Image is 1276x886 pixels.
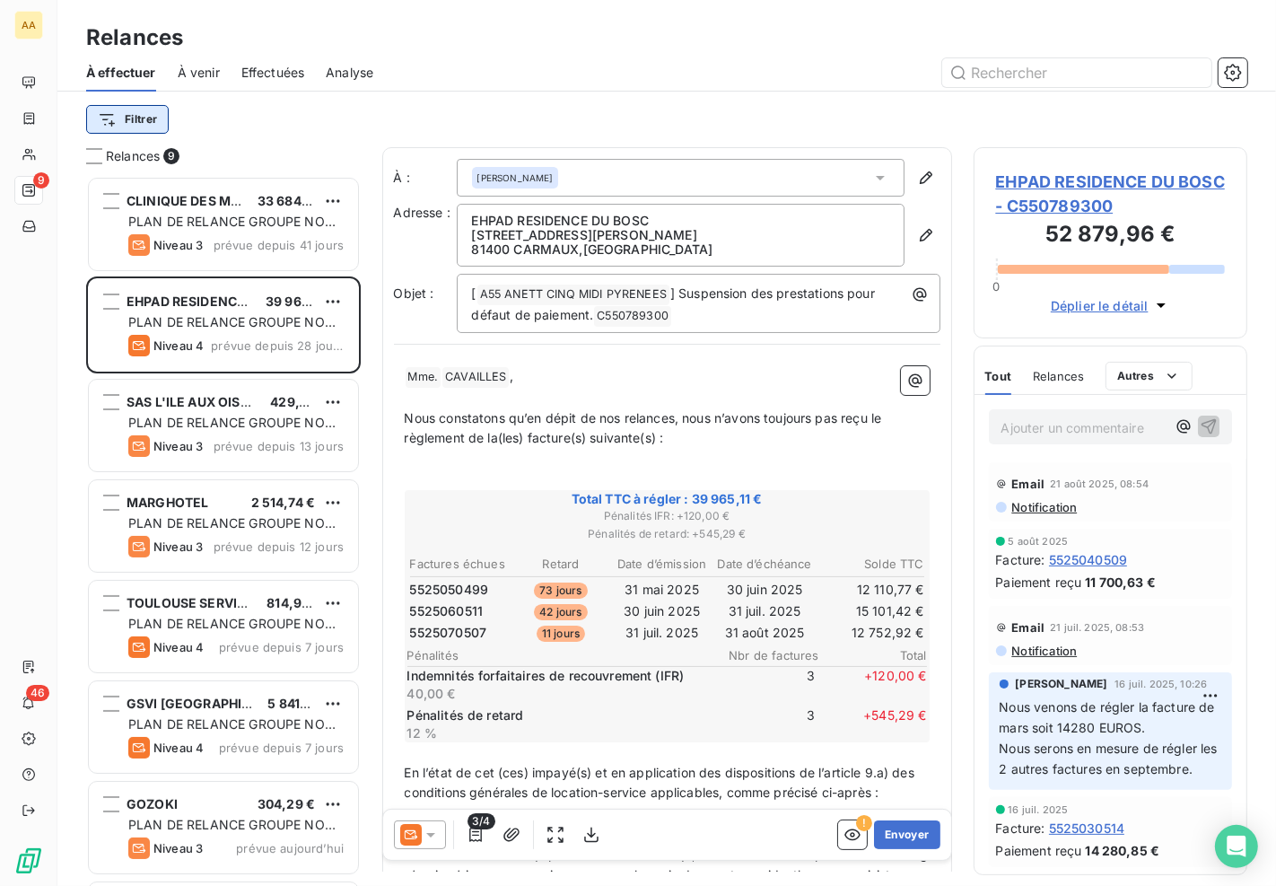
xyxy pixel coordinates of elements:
[1085,841,1159,860] span: 14 280,85 €
[407,667,704,685] p: Indemnités forfaitaires de recouvrement (IFR)
[14,847,43,875] img: Logo LeanPay
[153,338,204,353] span: Niveau 4
[14,11,43,39] div: AA
[153,741,204,755] span: Niveau 4
[106,147,160,165] span: Relances
[1045,295,1175,316] button: Déplier le détail
[1114,679,1207,689] span: 16 juil. 2025, 10:26
[594,306,671,327] span: C550789300
[1085,573,1156,592] span: 11 700,63 €
[817,601,924,621] td: 15 101,42 €
[510,368,513,383] span: ,
[407,526,927,542] span: Pénalités de retard : + 545,29 €
[236,841,344,855] span: prévue aujourd’hui
[127,595,270,610] span: TOULOUSE SERVICE VI
[405,765,919,801] span: En l’état de cet (ces) impayé(s) et en application des dispositions de l’article 9.a) des conditi...
[477,285,669,305] span: A55 ANETT CINQ MIDI PYRENEES
[86,22,183,54] h3: Relances
[128,817,336,850] span: PLAN DE RELANCE GROUPE NON AUTOMATIQUE
[128,616,336,649] span: PLAN DE RELANCE GROUPE NON AUTOMATIQUE
[472,285,476,301] span: [
[1106,362,1193,390] button: Autres
[996,819,1045,838] span: Facture :
[985,369,1012,383] span: Tout
[407,685,704,703] p: 40,00 €
[714,623,816,643] td: 31 août 2025
[819,667,927,703] span: + 120,00 €
[996,841,1082,860] span: Paiement reçu
[405,410,886,446] span: Nous constatons qu’en dépit de nos relances, nous n’avons toujours pas reçu le règlement de la(le...
[1012,477,1045,491] span: Email
[407,706,704,724] p: Pénalités de retard
[127,294,304,309] span: EHPAD RESIDENCE DU BOSC
[612,601,712,621] td: 30 juin 2025
[163,148,179,164] span: 9
[1016,676,1108,692] span: [PERSON_NAME]
[1215,825,1258,868] div: Open Intercom Messenger
[178,64,220,82] span: À venir
[817,623,924,643] td: 12 752,92 €
[267,595,321,610] span: 814,90 €
[472,242,889,257] p: 81400 CARMAUX , [GEOGRAPHIC_DATA]
[511,555,609,574] th: Retard
[1010,500,1078,514] span: Notification
[992,279,1000,294] span: 0
[996,573,1082,592] span: Paiement reçu
[996,218,1226,254] h3: 52 879,96 €
[708,667,816,703] span: 3
[996,550,1045,569] span: Facture :
[1012,620,1045,635] span: Email
[612,623,712,643] td: 31 juil. 2025
[406,367,441,388] span: Mme.
[128,515,336,548] span: PLAN DE RELANCE GROUPE NON AUTOMATIQUE
[127,495,208,510] span: MARGHOTEL
[258,193,332,208] span: 33 684,51 €
[219,741,344,755] span: prévue depuis 7 jours
[472,285,878,322] span: ] Suspension des prestations pour défaut de paiement.
[714,580,816,600] td: 30 juin 2025
[407,490,927,508] span: Total TTC à régler : 39 965,11 €
[394,169,457,187] label: À :
[1033,369,1084,383] span: Relances
[153,439,203,453] span: Niveau 3
[153,539,203,554] span: Niveau 3
[394,205,450,220] span: Adresse :
[819,648,927,662] span: Total
[708,706,816,742] span: 3
[1049,550,1128,569] span: 5525040509
[612,555,712,574] th: Date d’émission
[942,58,1211,87] input: Rechercher
[214,439,344,453] span: prévue depuis 13 jours
[714,601,816,621] td: 31 juil. 2025
[409,555,511,574] th: Factures échues
[258,796,315,811] span: 304,29 €
[153,238,203,252] span: Niveau 3
[410,602,484,620] span: 5525060511
[472,228,889,242] p: [STREET_ADDRESS][PERSON_NAME]
[266,294,336,309] span: 39 965,11 €
[537,626,585,642] span: 11 jours
[1049,819,1125,838] span: 5525030514
[817,580,924,600] td: 12 110,77 €
[127,193,276,208] span: CLINIQUE DES MINIMES
[477,171,554,184] span: [PERSON_NAME]
[153,841,203,855] span: Niveau 3
[153,640,204,654] span: Niveau 4
[534,604,587,620] span: 42 jours
[1010,644,1078,658] span: Notification
[410,581,489,599] span: 5525050499
[127,394,275,409] span: SAS L'ILE AUX OISEAUX
[241,64,305,82] span: Effectuées
[819,706,927,742] span: + 545,29 €
[127,696,293,711] span: GSVI [GEOGRAPHIC_DATA]
[214,539,344,554] span: prévue depuis 12 jours
[86,64,156,82] span: À effectuer
[394,285,434,301] span: Objet :
[874,820,940,849] button: Envoyer
[270,394,321,409] span: 429,11 €
[534,583,587,599] span: 73 jours
[1051,296,1149,315] span: Déplier le détail
[219,640,344,654] span: prévue depuis 7 jours
[127,796,178,811] span: GOZOKI
[407,724,704,742] p: 12 %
